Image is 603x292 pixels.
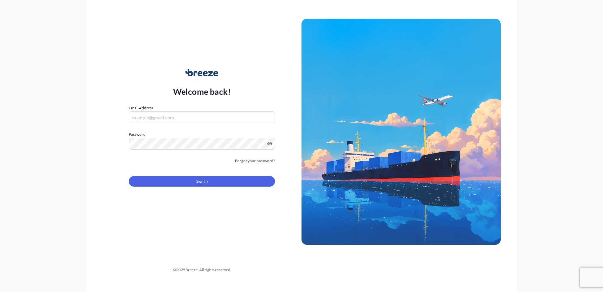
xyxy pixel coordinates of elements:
[235,158,275,164] a: Forgot your password?
[196,178,208,185] span: Sign In
[173,86,231,97] p: Welcome back!
[129,105,153,111] label: Email Address
[301,19,501,245] img: Ship illustration
[102,267,301,273] div: © 2025 Breeze. All rights reserved.
[267,141,272,146] button: Show password
[129,131,275,138] label: Password
[129,111,275,123] input: example@gmail.com
[129,176,275,187] button: Sign In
